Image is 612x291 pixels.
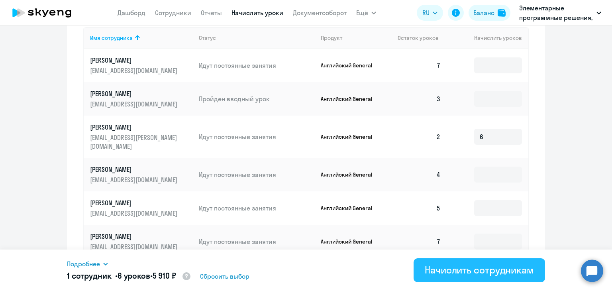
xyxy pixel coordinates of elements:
[473,8,494,18] div: Баланс
[90,89,179,98] p: [PERSON_NAME]
[199,34,314,41] div: Статус
[321,95,381,102] p: Английский General
[90,199,192,218] a: [PERSON_NAME][EMAIL_ADDRESS][DOMAIN_NAME]
[90,123,179,132] p: [PERSON_NAME]
[398,34,439,41] span: Остаток уроков
[398,34,447,41] div: Остаток уроков
[90,199,179,207] p: [PERSON_NAME]
[356,8,368,18] span: Ещё
[90,175,179,184] p: [EMAIL_ADDRESS][DOMAIN_NAME]
[231,9,283,17] a: Начислить уроки
[90,100,179,108] p: [EMAIL_ADDRESS][DOMAIN_NAME]
[515,3,605,22] button: Элементарные программные решения, ЭЛЕМЕНТАРНЫЕ ПРОГРАММНЫЕ РЕШЕНИЯ, ООО
[356,5,376,21] button: Ещё
[200,271,249,281] span: Сбросить выбор
[118,9,145,17] a: Дашборд
[90,89,192,108] a: [PERSON_NAME][EMAIL_ADDRESS][DOMAIN_NAME]
[199,61,314,70] p: Идут постоянные занятия
[90,123,192,151] a: [PERSON_NAME][EMAIL_ADDRESS][PERSON_NAME][DOMAIN_NAME]
[199,170,314,179] p: Идут постоянные занятия
[199,94,314,103] p: Пройден вводный урок
[321,204,381,212] p: Английский General
[90,242,179,251] p: [EMAIL_ADDRESS][DOMAIN_NAME]
[391,49,447,82] td: 7
[90,232,192,251] a: [PERSON_NAME][EMAIL_ADDRESS][DOMAIN_NAME]
[90,209,179,218] p: [EMAIL_ADDRESS][DOMAIN_NAME]
[199,204,314,212] p: Идут постоянные занятия
[417,5,443,21] button: RU
[414,258,545,282] button: Начислить сотрудникам
[90,232,179,241] p: [PERSON_NAME]
[519,3,593,22] p: Элементарные программные решения, ЭЛЕМЕНТАРНЫЕ ПРОГРАММНЫЕ РЕШЕНИЯ, ООО
[90,34,133,41] div: Имя сотрудника
[321,171,381,178] p: Английский General
[90,165,192,184] a: [PERSON_NAME][EMAIL_ADDRESS][DOMAIN_NAME]
[321,62,381,69] p: Английский General
[391,116,447,158] td: 2
[321,34,342,41] div: Продукт
[199,237,314,246] p: Идут постоянные занятия
[469,5,510,21] button: Балансbalance
[321,133,381,140] p: Английский General
[201,9,222,17] a: Отчеты
[90,34,192,41] div: Имя сотрудника
[199,34,216,41] div: Статус
[155,9,191,17] a: Сотрудники
[90,66,179,75] p: [EMAIL_ADDRESS][DOMAIN_NAME]
[321,238,381,245] p: Английский General
[321,34,392,41] div: Продукт
[391,158,447,191] td: 4
[391,191,447,225] td: 5
[199,132,314,141] p: Идут постоянные занятия
[153,271,176,281] span: 5 910 ₽
[425,263,534,276] div: Начислить сотрудникам
[67,259,100,269] span: Подробнее
[498,9,506,17] img: balance
[447,27,528,49] th: Начислить уроков
[293,9,347,17] a: Документооборот
[90,165,179,174] p: [PERSON_NAME]
[67,270,191,282] h5: 1 сотрудник • •
[90,56,192,75] a: [PERSON_NAME][EMAIL_ADDRESS][DOMAIN_NAME]
[391,225,447,258] td: 7
[118,271,150,281] span: 6 уроков
[391,82,447,116] td: 3
[422,8,430,18] span: RU
[90,56,179,65] p: [PERSON_NAME]
[90,133,179,151] p: [EMAIL_ADDRESS][PERSON_NAME][DOMAIN_NAME]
